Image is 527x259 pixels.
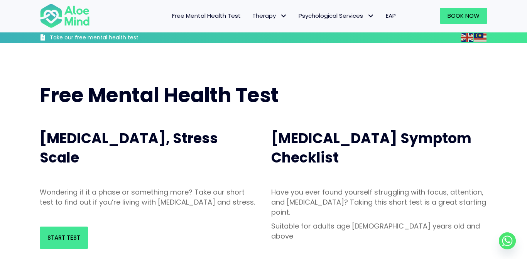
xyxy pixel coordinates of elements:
[278,10,289,22] span: Therapy: submenu
[40,81,279,109] span: Free Mental Health Test
[461,33,474,42] a: English
[40,227,88,249] a: Start Test
[474,33,487,42] a: Malay
[40,129,218,168] span: [MEDICAL_DATA], Stress Scale
[271,129,471,168] span: [MEDICAL_DATA] Symptom Checklist
[461,33,473,42] img: en
[299,12,374,20] span: Psychological Services
[166,8,247,24] a: Free Mental Health Test
[293,8,380,24] a: Psychological ServicesPsychological Services: submenu
[47,234,80,242] span: Start Test
[440,8,487,24] a: Book Now
[40,34,180,43] a: Take our free mental health test
[271,187,487,217] p: Have you ever found yourself struggling with focus, attention, and [MEDICAL_DATA]? Taking this sh...
[252,12,287,20] span: Therapy
[40,187,256,207] p: Wondering if it a phase or something more? Take our short test to find out if you’re living with ...
[40,3,90,29] img: Aloe mind Logo
[365,10,376,22] span: Psychological Services: submenu
[172,12,241,20] span: Free Mental Health Test
[50,34,180,42] h3: Take our free mental health test
[247,8,293,24] a: TherapyTherapy: submenu
[474,33,486,42] img: ms
[499,232,516,249] a: Whatsapp
[448,12,480,20] span: Book Now
[271,221,487,241] p: Suitable for adults age [DEMOGRAPHIC_DATA] years old and above
[380,8,402,24] a: EAP
[386,12,396,20] span: EAP
[100,8,402,24] nav: Menu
